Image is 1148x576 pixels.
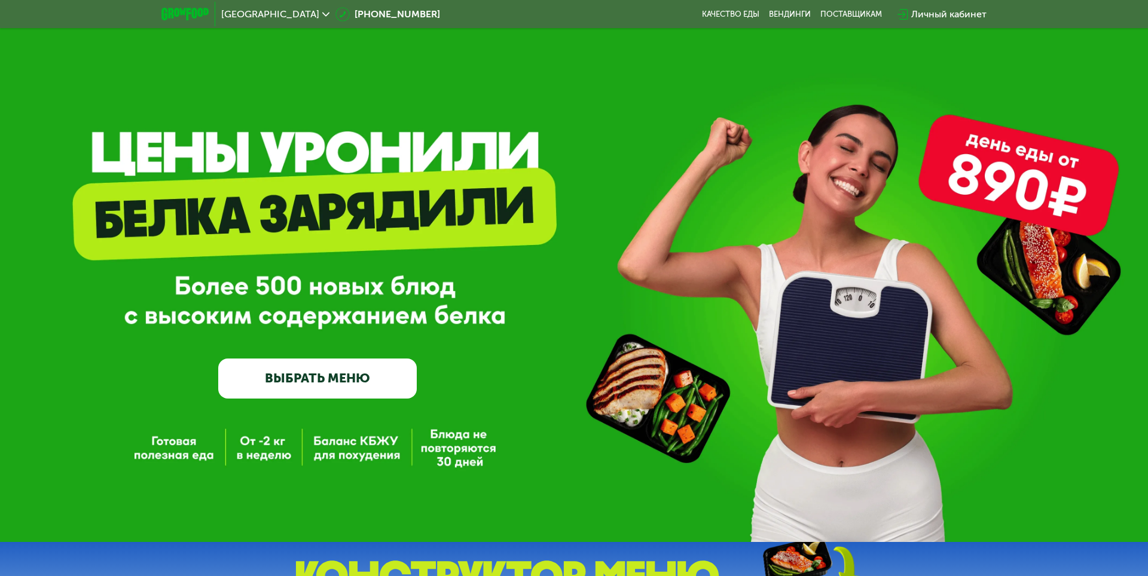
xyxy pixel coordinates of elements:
[769,10,811,19] a: Вендинги
[820,10,882,19] div: поставщикам
[335,7,440,22] a: [PHONE_NUMBER]
[911,7,987,22] div: Личный кабинет
[702,10,759,19] a: Качество еды
[221,10,319,19] span: [GEOGRAPHIC_DATA]
[218,359,417,399] a: ВЫБРАТЬ МЕНЮ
